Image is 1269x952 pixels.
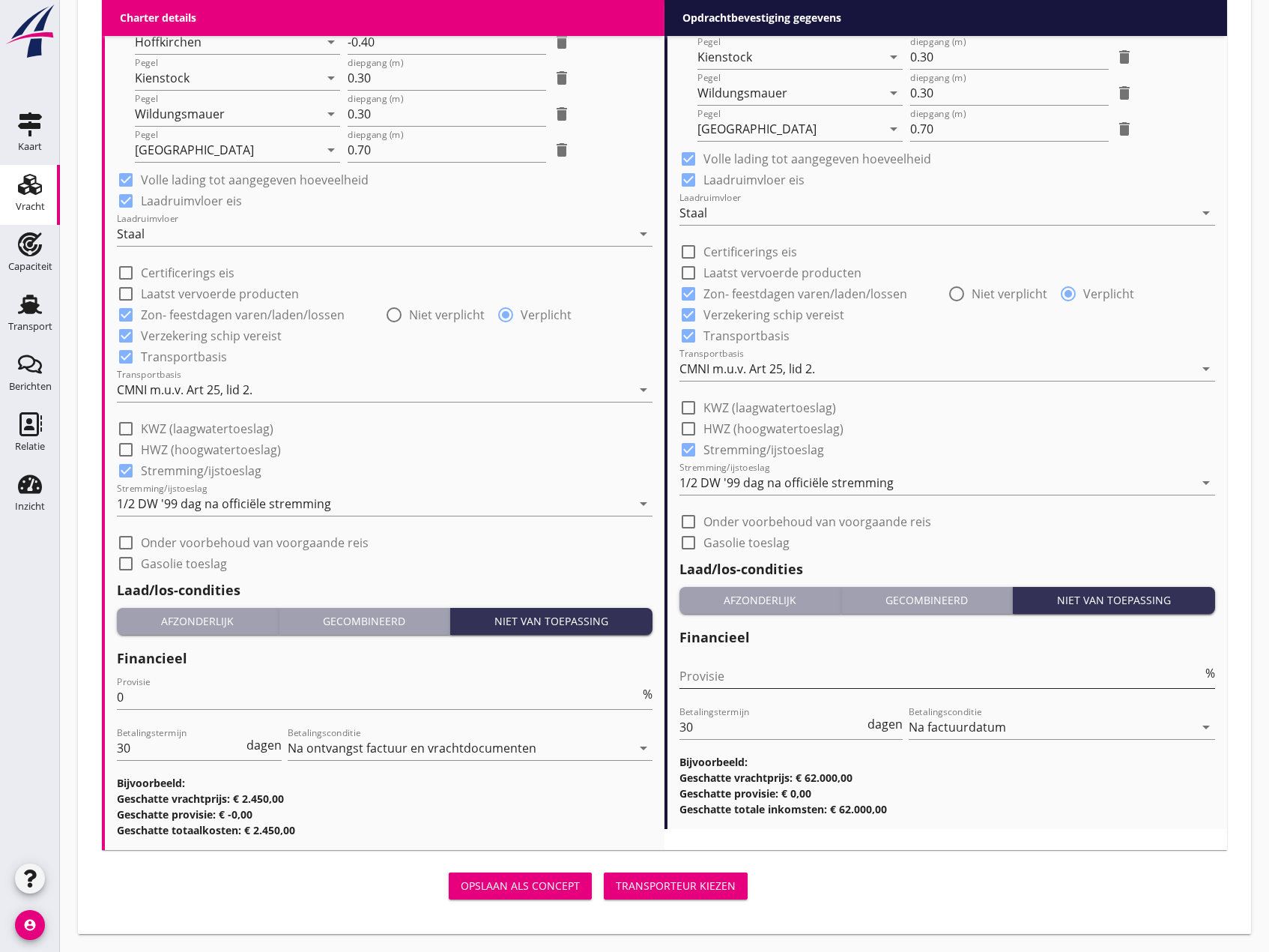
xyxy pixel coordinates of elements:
[910,9,1109,33] input: diepgang (m)
[910,81,1109,105] input: diepgang (m)
[841,587,1013,614] button: Gecombineerd
[117,497,331,510] div: 1/2 DW '99 dag na officiële stremming
[117,736,243,760] input: Betalingstermijn
[15,442,45,451] div: Relatie
[9,382,52,391] div: Berichten
[703,535,790,550] label: Gasolie toeslag
[864,718,903,730] div: dagen
[135,35,202,49] div: Hoffkirchen
[685,592,835,608] div: Afzonderlijk
[697,14,764,28] div: Hoffkirchen
[322,105,340,123] i: arrow_drop_down
[1115,120,1133,138] i: delete
[141,463,261,478] label: Stremming/ijstoeslag
[634,495,652,513] i: arrow_drop_down
[1019,592,1209,608] div: Niet van toepassing
[141,442,281,457] label: HWZ (hoogwatertoeslag)
[141,193,242,208] label: Laadruimvloer eis
[703,307,844,322] label: Verzekering schip vereist
[348,102,546,126] input: diepgang (m)
[18,142,42,151] div: Kaart
[679,362,815,376] div: CMNI m.u.v. Art 25, lid 2.
[1115,84,1133,102] i: delete
[141,421,273,436] label: KWZ (laagwatertoeslag)
[117,791,652,807] h3: Geschatte vrachtprijs: € 2.450,00
[553,141,571,159] i: delete
[679,786,1215,801] h3: Geschatte provisie: € 0,00
[910,45,1109,69] input: diepgang (m)
[697,50,752,64] div: Kienstock
[288,741,536,755] div: Na ontvangst factuur en vrachtdocumenten
[679,770,1215,786] h3: Geschatte vrachtprijs: € 62.000,00
[322,69,340,87] i: arrow_drop_down
[616,878,736,894] div: Transporteur kiezen
[135,71,190,85] div: Kienstock
[703,514,931,529] label: Onder voorbehoud van voorgaande reis
[847,592,1006,608] div: Gecombineerd
[348,66,546,90] input: diepgang (m)
[117,685,640,709] input: Provisie
[135,143,254,157] div: [GEOGRAPHIC_DATA]
[640,688,652,700] div: %
[279,608,450,635] button: Gecombineerd
[141,349,227,364] label: Transportbasis
[679,754,1215,770] h3: Bijvoorbeeld:
[909,720,1006,734] div: Na factuurdatum
[703,151,931,166] label: Volle lading tot aangegeven hoeveelheid
[141,535,369,550] label: Onder voorbehoud van voorgaande reis
[703,286,907,301] label: Zon- feestdagen varen/laden/lossen
[461,878,580,894] div: Opslaan als concept
[679,587,841,614] button: Afzonderlijk
[117,648,652,669] h2: Financieel
[553,69,571,87] i: delete
[16,202,45,211] div: Vracht
[117,383,252,397] div: CMNI m.u.v. Art 25, lid 2.
[449,873,592,900] button: Opslaan als concept
[117,807,652,822] h3: Geschatte provisie: € -0,00
[117,775,652,791] h3: Bijvoorbeeld:
[1197,718,1215,736] i: arrow_drop_down
[1013,587,1215,614] button: Niet van toepassing
[15,910,45,940] i: account_circle
[885,120,903,138] i: arrow_drop_down
[679,559,1215,579] h2: Laad/los-condities
[1197,360,1215,378] i: arrow_drop_down
[703,400,836,415] label: KWZ (laagwatertoeslag)
[450,608,652,635] button: Niet van toepassing
[8,322,52,331] div: Transport
[604,873,748,900] button: Transporteur kiezen
[679,801,1215,817] h3: Geschatte totale inkomsten: € 62.000,00
[1083,286,1134,301] label: Verplicht
[679,206,707,220] div: Staal
[703,421,844,436] label: HWZ (hoogwatertoeslag)
[456,613,646,629] div: Niet van toepassing
[634,225,652,243] i: arrow_drop_down
[679,476,894,489] div: 1/2 DW '99 dag na officiële stremming
[117,608,279,635] button: Afzonderlijk
[322,33,340,51] i: arrow_drop_down
[553,33,571,51] i: delete
[703,265,861,280] label: Laatst vervoerde producten
[885,48,903,66] i: arrow_drop_down
[141,172,369,187] label: Volle lading tot aangegeven hoeveelheid
[697,86,787,100] div: Wildungsmauer
[409,307,485,322] label: Niet verplicht
[885,84,903,102] i: arrow_drop_down
[15,501,45,511] div: Inzicht
[972,286,1047,301] label: Niet verplicht
[348,138,546,162] input: diepgang (m)
[634,381,652,399] i: arrow_drop_down
[703,244,797,259] label: Certificerings eis
[703,328,790,343] label: Transportbasis
[285,613,443,629] div: Gecombineerd
[117,822,652,838] h3: Geschatte totaalkosten: € 2.450,00
[141,556,227,571] label: Gasolie toeslag
[322,141,340,159] i: arrow_drop_down
[8,262,52,271] div: Capaciteit
[679,715,864,739] input: Betalingstermijn
[703,442,824,457] label: Stremming/ijstoeslag
[3,4,57,59] img: logo-small.a267ee39.svg
[885,12,903,30] i: arrow_drop_down
[910,117,1109,141] input: diepgang (m)
[1197,474,1215,492] i: arrow_drop_down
